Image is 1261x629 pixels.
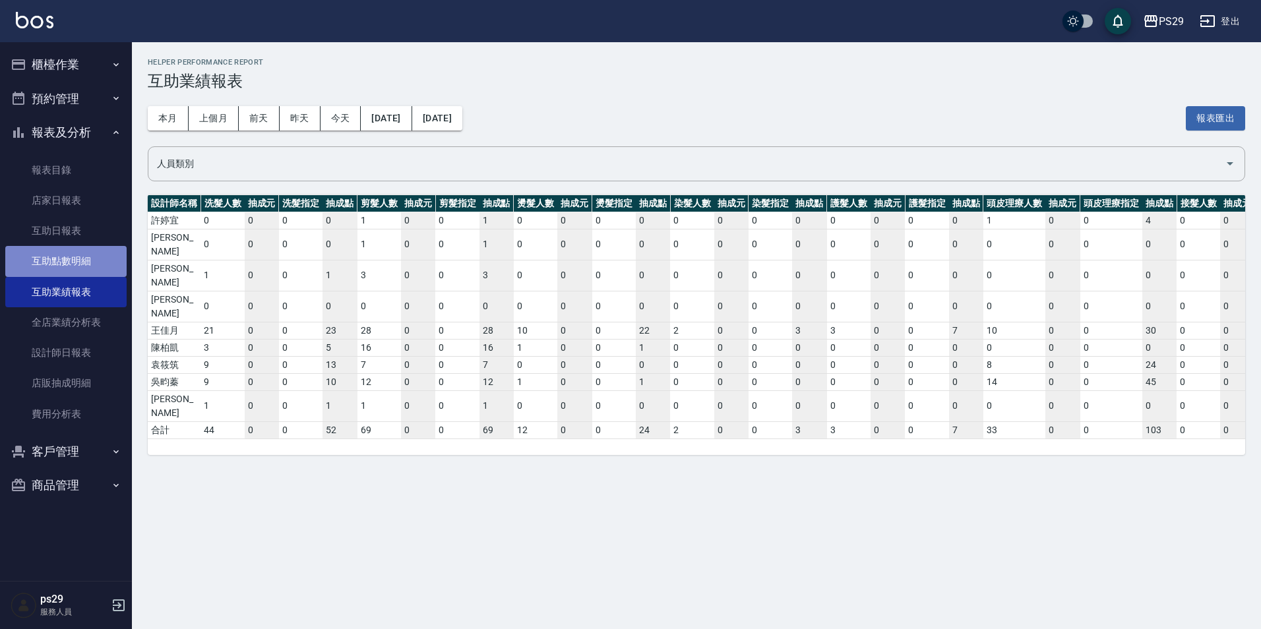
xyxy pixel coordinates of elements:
[557,212,592,229] td: 0
[361,106,412,131] button: [DATE]
[557,322,592,339] td: 0
[479,322,514,339] td: 28
[401,373,435,390] td: 0
[983,339,1045,356] td: 0
[245,229,279,260] td: 0
[749,339,792,356] td: 0
[871,356,905,373] td: 0
[1138,8,1189,35] button: PS29
[514,390,557,421] td: 0
[827,339,871,356] td: 0
[435,229,479,260] td: 0
[245,212,279,229] td: 0
[200,373,244,390] td: 9
[905,356,948,373] td: 0
[357,212,401,229] td: 1
[479,339,514,356] td: 16
[479,229,514,260] td: 1
[323,356,357,373] td: 13
[1142,229,1177,260] td: 0
[1194,9,1245,34] button: 登出
[148,390,200,421] td: [PERSON_NAME]
[200,356,244,373] td: 9
[827,356,871,373] td: 0
[983,229,1045,260] td: 0
[323,229,357,260] td: 0
[1220,212,1254,229] td: 0
[514,260,557,291] td: 0
[670,322,714,339] td: 2
[749,322,792,339] td: 0
[245,339,279,356] td: 0
[714,322,749,339] td: 0
[983,356,1045,373] td: 8
[1142,260,1177,291] td: 0
[949,212,983,229] td: 0
[1220,260,1254,291] td: 0
[279,339,323,356] td: 0
[749,356,792,373] td: 0
[557,260,592,291] td: 0
[514,291,557,322] td: 0
[435,291,479,322] td: 0
[792,390,826,421] td: 0
[323,212,357,229] td: 0
[279,356,323,373] td: 0
[714,260,749,291] td: 0
[245,260,279,291] td: 0
[1220,195,1254,212] th: 抽成元
[5,155,127,185] a: 報表目錄
[636,229,670,260] td: 0
[714,373,749,390] td: 0
[189,106,239,131] button: 上個月
[1045,373,1080,390] td: 0
[670,195,714,212] th: 染髮人數
[1080,212,1142,229] td: 0
[949,195,983,212] th: 抽成點
[401,195,435,212] th: 抽成元
[592,356,636,373] td: 0
[514,229,557,260] td: 0
[670,291,714,322] td: 0
[245,291,279,322] td: 0
[670,260,714,291] td: 0
[636,339,670,356] td: 1
[983,212,1045,229] td: 1
[749,212,792,229] td: 0
[279,195,323,212] th: 洗髮指定
[1142,373,1177,390] td: 45
[592,212,636,229] td: 0
[1220,291,1254,322] td: 0
[871,390,905,421] td: 0
[827,212,871,229] td: 0
[592,260,636,291] td: 0
[557,373,592,390] td: 0
[435,322,479,339] td: 0
[1177,339,1220,356] td: 0
[5,399,127,429] a: 費用分析表
[148,339,200,356] td: 陳柏凱
[1080,291,1142,322] td: 0
[949,339,983,356] td: 0
[479,356,514,373] td: 7
[148,58,1245,67] h2: Helper Performance Report
[670,390,714,421] td: 0
[557,339,592,356] td: 0
[412,106,462,131] button: [DATE]
[1177,291,1220,322] td: 0
[592,373,636,390] td: 0
[280,106,321,131] button: 昨天
[905,390,948,421] td: 0
[792,229,826,260] td: 0
[200,291,244,322] td: 0
[636,390,670,421] td: 0
[557,195,592,212] th: 抽成元
[401,390,435,421] td: 0
[905,212,948,229] td: 0
[636,260,670,291] td: 0
[983,390,1045,421] td: 0
[871,195,905,212] th: 抽成元
[5,307,127,338] a: 全店業績分析表
[514,356,557,373] td: 0
[245,195,279,212] th: 抽成元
